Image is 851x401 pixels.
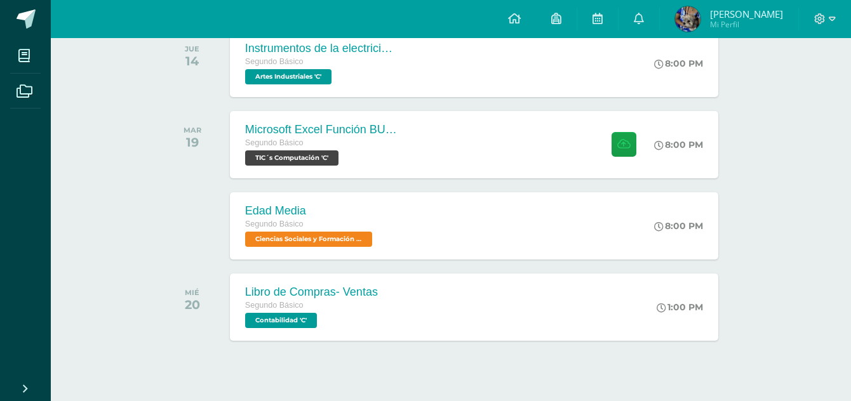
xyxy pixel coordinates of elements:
span: Contabilidad 'C' [245,313,317,328]
img: 70d7114c3f110aa26ecf4631673bb947.png [675,6,700,32]
div: 14 [185,53,199,69]
div: MIÉ [185,288,200,297]
div: Libro de Compras- Ventas [245,286,378,299]
span: Segundo Básico [245,220,304,228]
div: 19 [184,135,201,150]
div: 8:00 PM [654,139,703,150]
div: 8:00 PM [654,58,703,69]
span: Mi Perfil [710,19,783,30]
div: 8:00 PM [654,220,703,232]
div: 20 [185,297,200,312]
div: Instrumentos de la electricidad [245,42,398,55]
span: Segundo Básico [245,138,304,147]
div: Edad Media [245,204,375,218]
span: Segundo Básico [245,301,304,310]
div: JUE [185,44,199,53]
span: TIC´s Computación 'C' [245,150,338,166]
div: MAR [184,126,201,135]
span: Artes Industriales 'C' [245,69,332,84]
span: Segundo Básico [245,57,304,66]
span: [PERSON_NAME] [710,8,783,20]
div: Microsoft Excel Función BUSCAR [245,123,398,136]
span: Ciencias Sociales y Formación Ciudadana 'C' [245,232,372,247]
div: 1:00 PM [657,301,703,313]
